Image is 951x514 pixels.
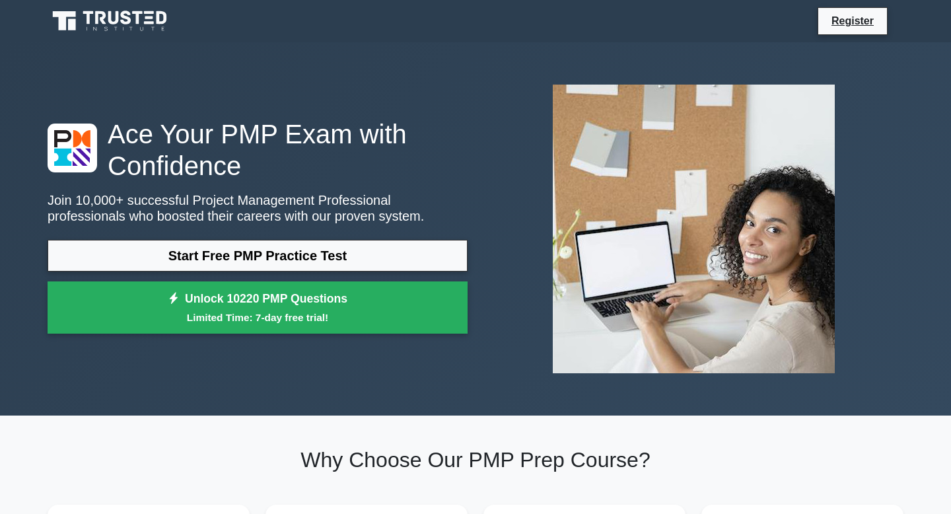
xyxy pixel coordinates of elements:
[48,192,468,224] p: Join 10,000+ successful Project Management Professional professionals who boosted their careers w...
[64,310,451,325] small: Limited Time: 7-day free trial!
[48,240,468,272] a: Start Free PMP Practice Test
[48,447,903,472] h2: Why Choose Our PMP Prep Course?
[824,13,882,29] a: Register
[48,118,468,182] h1: Ace Your PMP Exam with Confidence
[48,281,468,334] a: Unlock 10220 PMP QuestionsLimited Time: 7-day free trial!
